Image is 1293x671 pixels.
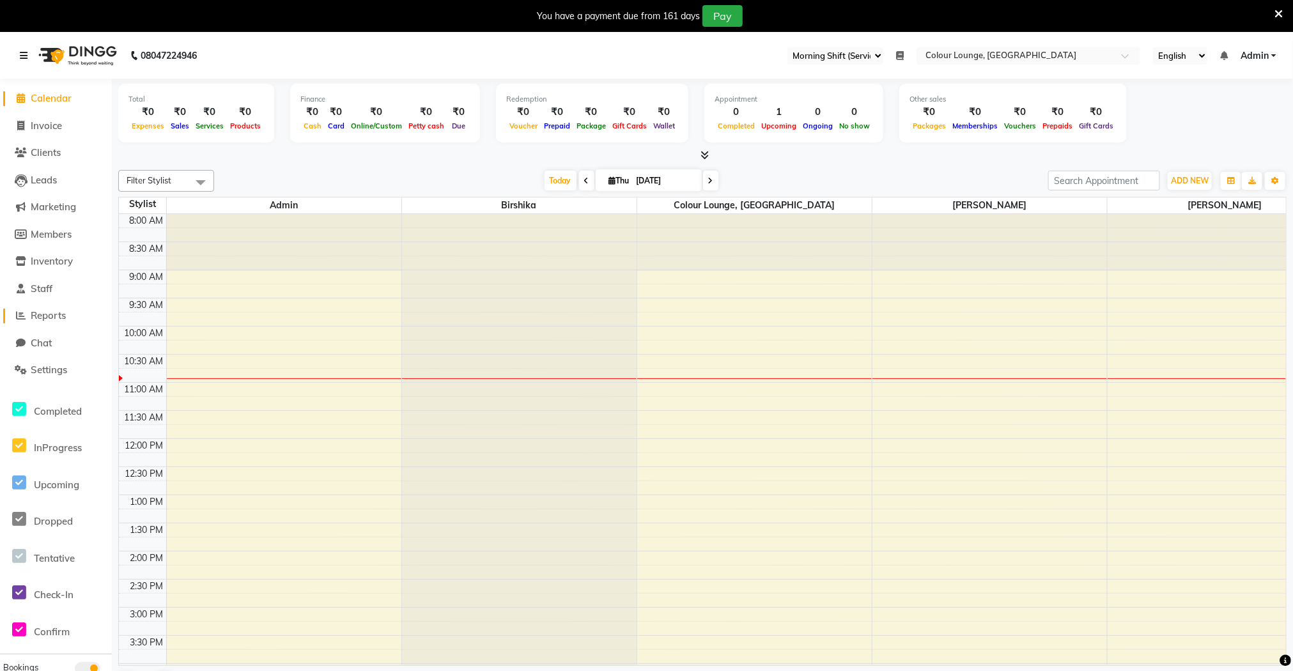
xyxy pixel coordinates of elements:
[122,411,166,424] div: 11:30 AM
[545,171,577,190] span: Today
[3,173,109,188] a: Leads
[3,91,109,106] a: Calendar
[122,355,166,368] div: 10:30 AM
[128,608,166,621] div: 3:00 PM
[633,171,697,190] input: 2025-09-04
[872,197,1107,213] span: [PERSON_NAME]
[949,105,1001,120] div: ₹0
[609,105,650,120] div: ₹0
[34,515,73,527] span: Dropped
[192,105,227,120] div: ₹0
[128,105,167,120] div: ₹0
[449,121,468,130] span: Due
[192,121,227,130] span: Services
[506,121,541,130] span: Voucher
[31,92,72,104] span: Calendar
[34,626,70,638] span: Confirm
[167,121,192,130] span: Sales
[31,120,62,132] span: Invoice
[127,298,166,312] div: 9:30 AM
[1076,105,1117,120] div: ₹0
[1001,105,1039,120] div: ₹0
[31,309,66,321] span: Reports
[715,94,873,105] div: Appointment
[1039,121,1076,130] span: Prepaids
[800,121,836,130] span: Ongoing
[1241,49,1269,63] span: Admin
[31,146,61,158] span: Clients
[348,121,405,130] span: Online/Custom
[31,337,52,349] span: Chat
[1039,105,1076,120] div: ₹0
[31,201,76,213] span: Marketing
[1076,121,1117,130] span: Gift Cards
[541,121,573,130] span: Prepaid
[128,495,166,509] div: 1:00 PM
[128,580,166,593] div: 2:30 PM
[3,254,109,269] a: Inventory
[123,439,166,452] div: 12:00 PM
[1168,172,1212,190] button: ADD NEW
[910,94,1117,105] div: Other sales
[836,105,873,120] div: 0
[31,228,72,240] span: Members
[3,228,109,242] a: Members
[541,105,573,120] div: ₹0
[3,119,109,134] a: Invoice
[325,121,348,130] span: Card
[3,336,109,351] a: Chat
[34,405,82,417] span: Completed
[949,121,1001,130] span: Memberships
[325,105,348,120] div: ₹0
[348,105,405,120] div: ₹0
[405,105,447,120] div: ₹0
[34,479,79,491] span: Upcoming
[128,523,166,537] div: 1:30 PM
[609,121,650,130] span: Gift Cards
[637,197,872,213] span: Colour Lounge, [GEOGRAPHIC_DATA]
[128,121,167,130] span: Expenses
[34,552,75,564] span: Tentative
[715,105,758,120] div: 0
[506,94,678,105] div: Redemption
[128,636,166,649] div: 3:30 PM
[34,442,82,454] span: InProgress
[300,94,470,105] div: Finance
[3,363,109,378] a: Settings
[910,121,949,130] span: Packages
[537,10,700,23] div: You have a payment due from 161 days
[300,105,325,120] div: ₹0
[167,197,401,213] span: Admin
[123,467,166,481] div: 12:30 PM
[128,551,166,565] div: 2:00 PM
[402,197,637,213] span: Birshika
[1001,121,1039,130] span: Vouchers
[800,105,836,120] div: 0
[758,121,800,130] span: Upcoming
[127,214,166,228] div: 8:00 AM
[1048,171,1160,190] input: Search Appointment
[405,121,447,130] span: Petty cash
[3,146,109,160] a: Clients
[127,175,171,185] span: Filter Stylist
[141,38,197,73] b: 08047224946
[31,255,73,267] span: Inventory
[702,5,743,27] button: Pay
[758,105,800,120] div: 1
[227,121,264,130] span: Products
[300,121,325,130] span: Cash
[447,105,470,120] div: ₹0
[128,94,264,105] div: Total
[34,589,74,601] span: Check-In
[910,105,949,120] div: ₹0
[1171,176,1209,185] span: ADD NEW
[3,309,109,323] a: Reports
[573,121,609,130] span: Package
[3,282,109,297] a: Staff
[650,105,678,120] div: ₹0
[836,121,873,130] span: No show
[650,121,678,130] span: Wallet
[122,383,166,396] div: 11:00 AM
[31,174,57,186] span: Leads
[606,176,633,185] span: Thu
